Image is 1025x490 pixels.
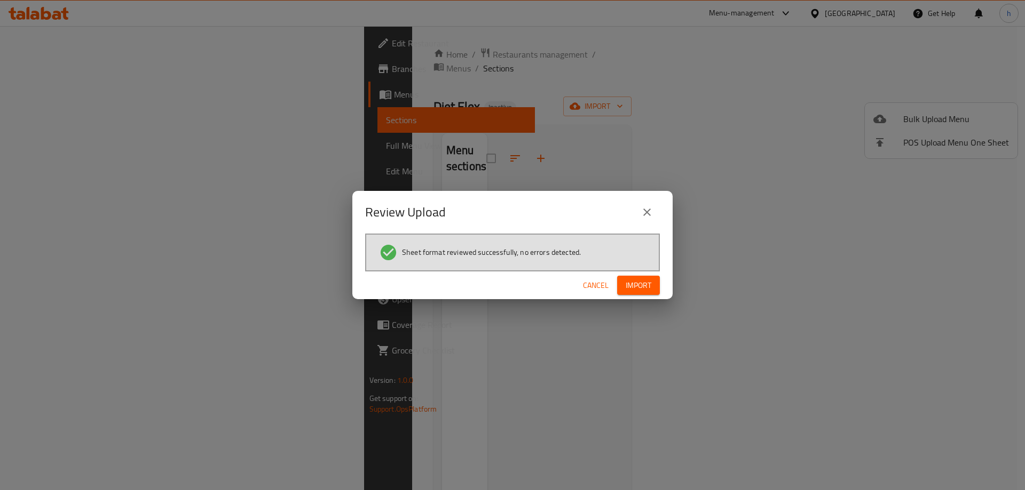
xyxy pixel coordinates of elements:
[579,276,613,295] button: Cancel
[634,199,660,225] button: close
[583,279,609,292] span: Cancel
[365,204,446,221] h2: Review Upload
[626,279,651,292] span: Import
[402,247,581,258] span: Sheet format reviewed successfully, no errors detected.
[617,276,660,295] button: Import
